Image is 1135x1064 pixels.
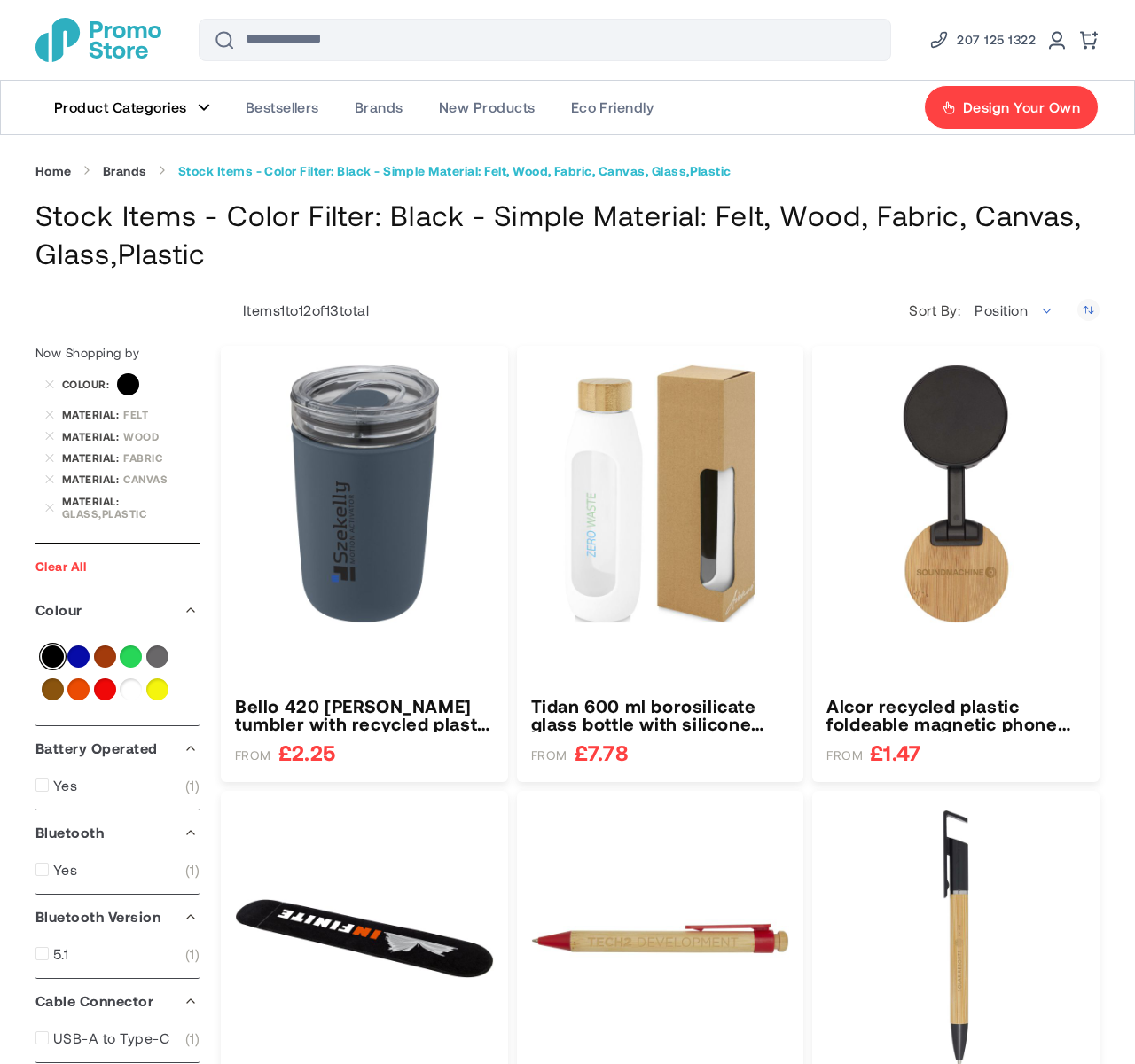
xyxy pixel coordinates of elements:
div: Colour [35,588,200,632]
span: Now Shopping by [35,345,139,360]
div: Bluetooth Version [35,895,200,939]
a: Remove Material Fabric [44,452,55,463]
div: Bluetooth [35,810,200,855]
span: 1 [185,777,200,794]
span: Yes [53,861,77,879]
span: FROM [235,747,271,763]
span: FROM [531,747,567,763]
a: Orange [67,678,90,700]
div: Canvas [123,473,200,485]
a: Set Descending Direction [1077,299,1100,321]
a: Bestsellers [228,81,337,134]
strong: Stock Items - Color Filter: Black - Simple Material: Felt, Wood, Fabric, Canvas, Glass,Plastic [178,163,732,179]
span: 5.1 [53,945,68,963]
a: Yellow [146,678,168,700]
a: Phone [928,29,1036,51]
span: Position [975,301,1028,318]
a: New Products [421,81,553,134]
span: Product Categories [54,98,187,116]
span: Design Your Own [963,98,1080,116]
div: Wood [123,430,200,442]
a: Brands [103,163,147,179]
a: Eco Friendly [553,81,672,134]
span: Material [62,408,123,420]
a: Product Categories [36,81,228,134]
a: Remove Material Felt [44,409,55,419]
span: Material [62,451,123,464]
span: 1 [185,861,200,879]
a: Design Your Own [924,85,1099,129]
span: 1 [185,1029,200,1047]
span: £1.47 [870,741,920,763]
span: New Products [439,98,536,116]
a: Red [94,678,116,700]
span: Brands [355,98,403,116]
a: Tidan 600 ml borosilicate glass bottle with silicone grip [531,697,790,732]
a: Brands [337,81,421,134]
span: USB-A to Type-C [53,1029,169,1047]
img: Alcor recycled plastic foldeable magnetic phone stand with bamboo details [826,364,1085,623]
a: Bello 420 ml glass tumbler with recycled plastic outer wall [235,697,494,732]
a: Blue [67,645,90,668]
span: Material [62,473,123,485]
img: Tidan 600 ml borosilicate glass bottle with silicone grip [531,364,790,623]
span: Eco Friendly [571,98,654,116]
h3: Bello 420 [PERSON_NAME] tumbler with recycled plastic outer wall [235,697,494,732]
span: 1 [280,301,285,318]
span: FROM [826,747,863,763]
a: Clear All [35,559,86,574]
a: White [120,678,142,700]
span: Material [62,495,123,507]
a: Alcor recycled plastic foldeable magnetic phone stand with bamboo details [826,697,1085,732]
div: Battery Operated [35,726,200,771]
span: 13 [325,301,340,318]
span: 207 125 1322 [957,29,1036,51]
a: Yes 1 [35,777,200,794]
img: Promotional Merchandise [35,18,161,62]
span: Yes [53,777,77,794]
a: Green [120,645,142,668]
span: £7.78 [575,741,629,763]
div: Fabric [123,451,200,464]
a: Natural [42,678,64,700]
span: Colour [62,378,113,390]
a: store logo [35,18,161,62]
a: USB-A to Type-C 1 [35,1029,200,1047]
span: 1 [185,945,200,963]
span: Material [62,430,123,442]
a: Grey [146,645,168,668]
a: Remove Colour Black [44,379,55,390]
p: Items to of total [221,301,369,319]
span: Position [965,293,1064,328]
span: Bestsellers [246,98,319,116]
a: Black [42,645,64,668]
a: 5.1 1 [35,945,200,963]
span: £2.25 [278,741,335,763]
a: Home [35,163,72,179]
button: Search [203,19,246,61]
div: Felt [123,408,200,420]
a: Remove Material Wood [44,431,55,442]
div: Cable Connector [35,979,200,1023]
a: Remove Material Glass,Plastic [44,502,55,512]
a: Brown [94,645,116,668]
a: Remove Material Canvas [44,474,55,485]
a: Yes 1 [35,861,200,879]
div: Glass,Plastic [62,507,200,520]
span: 12 [299,301,312,318]
h1: Stock Items - Color Filter: Black - Simple Material: Felt, Wood, Fabric, Canvas, Glass,Plastic [35,196,1100,272]
label: Sort By [909,301,965,319]
img: Bello 420 ml glass tumbler with recycled plastic outer wall [235,364,494,623]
